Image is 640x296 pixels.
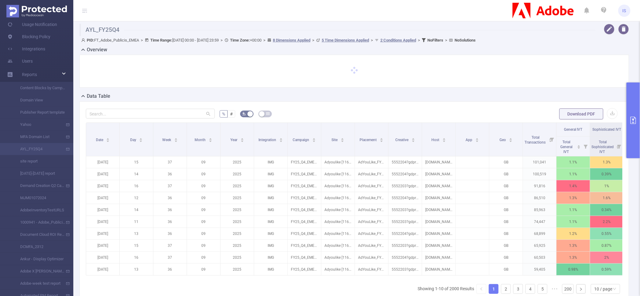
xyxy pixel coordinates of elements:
[321,192,355,204] p: Adyoulike [11655]
[411,137,415,141] div: Sort
[288,240,321,251] p: FY25_Q4_EMEA_DocumentCloud_AcrobatsGotIt_Progression_Progression_CP323VD_P42498_NA [287833]
[341,140,344,141] i: icon: caret-down
[594,284,613,294] div: 10 / page
[153,180,187,192] p: 37
[355,204,388,216] p: AdYouLike_FY25AcrobatDemandCreation_PSP_Cohort-AdYouLike-ADC-ACRO-Partner_UK_DSK_ST_1200x627_Mark...
[590,228,624,239] p: 0.55%
[590,204,624,216] p: 0.34%
[355,216,388,228] p: AdYouLike_FY25AcrobatDemandCreation_PSP_Cohort-AdYouLike-ADC-ACRO-Partner_UK_DSK_ST_1200x627_Mark...
[590,168,624,180] p: 0.39%
[242,112,246,115] i: icon: bg-colors
[557,204,590,216] p: 1.1%
[266,112,270,115] i: icon: table
[422,216,455,228] p: [DOMAIN_NAME] ([DOMAIN_NAME])
[389,204,422,216] p: 5552203?gdpr=1
[538,284,547,294] a: 5
[222,111,225,116] span: %
[581,137,590,156] i: Filter menu
[187,192,220,204] p: 09
[106,137,110,141] div: Sort
[86,216,119,228] p: [DATE]
[360,138,378,142] span: Placement
[187,228,220,239] p: 09
[288,216,321,228] p: FY25_Q4_EMEA_DocumentCloud_AcrobatsGotIt_Progression_Progression_CP323VD_P42498_NA [287833]
[422,156,455,168] p: [DOMAIN_NAME] ([DOMAIN_NAME])
[523,180,556,192] p: 91,816
[355,168,388,180] p: AdYouLike_FY25AcrobatDemandCreation_PSP_Cohort-AdYouLike-ADC-ACRO-Partner_UK_DSK_ST_1200x627_Mark...
[514,284,523,294] a: 3
[240,140,244,141] i: icon: caret-down
[576,284,586,294] li: Next Page
[187,156,220,168] p: 09
[422,204,455,216] p: [DOMAIN_NAME] ([DOMAIN_NAME])
[509,137,513,141] div: Sort
[221,156,254,168] p: 2025
[221,180,254,192] p: 2025
[341,137,344,139] i: icon: caret-up
[139,137,143,141] div: Sort
[562,284,574,294] li: 200
[240,137,244,139] i: icon: caret-up
[550,284,560,294] li: Next 5 Pages
[389,192,422,204] p: 5552204?gdpr=1
[389,264,422,275] p: 5552203?gdpr=1
[12,253,66,265] a: Ankur - Display Optimizer
[288,156,321,168] p: FY25_Q4_EMEA_DocumentCloud_AcrobatsGotIt_Progression_Progression_CP323VD_P42498_NA [287833]
[443,140,446,141] i: icon: caret-down
[523,192,556,204] p: 86,510
[187,180,220,192] p: 09
[254,228,287,239] p: IMG
[577,146,581,148] i: icon: caret-down
[120,192,153,204] p: 12
[489,156,523,168] p: GB
[523,228,556,239] p: 68,899
[120,264,153,275] p: 13
[96,138,104,142] span: Date
[355,264,388,275] p: AdYouLike_FY25AcrobatDemandCreation_PSP_Cohort-AdYouLike-ADC-ACRO-Partner_UK_DSK_ST_1200x627_Mark...
[79,24,595,36] h1: AYL_FY25Q4
[230,138,238,142] span: Year
[139,137,143,139] i: icon: caret-up
[389,228,422,239] p: 5552204?gdpr=1
[561,140,573,154] span: Total General IVT
[509,137,512,139] i: icon: caret-up
[489,192,523,204] p: GB
[254,180,287,192] p: IMG
[559,108,603,119] button: Download PDF
[416,38,422,42] span: >
[475,137,479,141] div: Sort
[22,68,37,81] a: Reports
[12,265,66,277] a: Adobe X [PERSON_NAME] PM Daily Report
[120,168,153,180] p: 14
[455,38,476,42] b: No Solutions
[12,94,66,106] a: Domain View
[221,168,254,180] p: 2025
[195,138,207,142] span: Month
[355,156,388,168] p: AdYouLike_FY25AcrobatDemandCreation_PSP_Cohort-AdYouLike-ADC-ACRO-Partner_UK_DSK_ST_1200x627_Mark...
[12,277,66,290] a: Adobe-week test report
[380,137,383,141] div: Sort
[523,216,556,228] p: 74,447
[12,131,66,143] a: MFA Domain List
[590,252,624,263] p: 2%
[12,216,66,228] a: 1000941 - Adobe_Publicis_EMEA_Misinformation
[12,228,66,241] a: Document Cloud ROI Report
[562,284,573,294] a: 200
[293,138,310,142] span: Campaign
[86,109,215,119] input: Search...
[380,140,383,141] i: icon: caret-down
[332,138,339,142] span: Site
[489,284,498,294] a: 1
[12,167,66,180] a: [DATE]-[DATE] report
[590,180,624,192] p: 1%
[254,192,287,204] p: IMG
[280,140,283,141] i: icon: caret-down
[489,168,523,180] p: GB
[153,216,187,228] p: 36
[422,228,455,239] p: [DOMAIN_NAME] ([DOMAIN_NAME])
[187,252,220,263] p: 09
[321,216,355,228] p: Adyoulike [11655]
[153,168,187,180] p: 36
[389,240,422,251] p: 5552203?gdpr=1
[480,287,483,291] i: icon: left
